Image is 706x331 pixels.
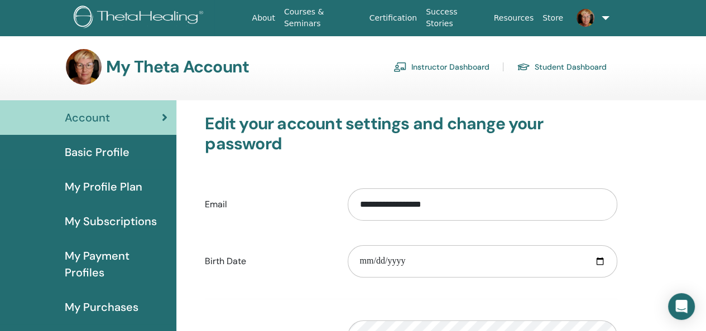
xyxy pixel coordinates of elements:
span: Basic Profile [65,144,129,160]
span: My Profile Plan [65,178,142,195]
a: Student Dashboard [517,58,607,76]
a: Resources [489,8,539,28]
span: My Payment Profiles [65,247,167,281]
a: Courses & Seminars [280,2,365,34]
img: graduation-cap.svg [517,62,530,72]
a: Instructor Dashboard [393,58,489,76]
label: Email [196,194,339,215]
div: Open Intercom Messenger [668,293,695,320]
a: Certification [365,8,421,28]
img: default.jpg [66,49,102,85]
span: Account [65,109,110,126]
a: About [248,8,280,28]
label: Birth Date [196,251,339,272]
a: Store [538,8,568,28]
img: logo.png [74,6,207,31]
a: Success Stories [421,2,489,34]
img: default.jpg [577,9,594,27]
h3: Edit your account settings and change your password [205,114,617,154]
img: chalkboard-teacher.svg [393,62,407,72]
h3: My Theta Account [106,57,249,77]
span: My Purchases [65,299,138,315]
span: My Subscriptions [65,213,157,230]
